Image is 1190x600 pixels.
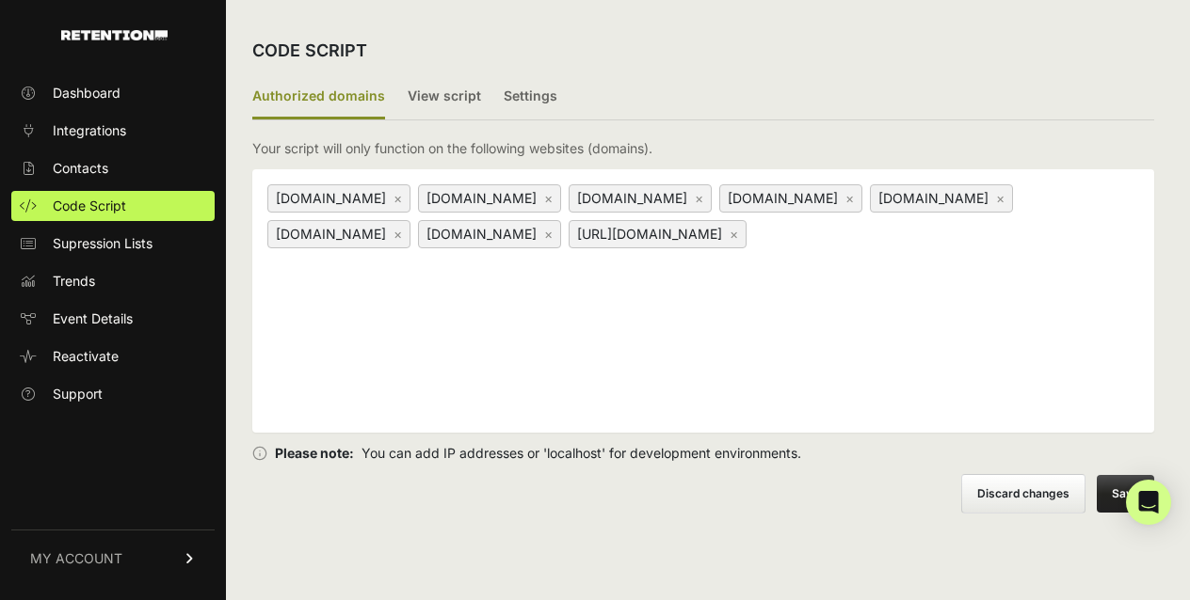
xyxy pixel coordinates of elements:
[53,159,108,178] span: Contacts
[11,78,215,108] a: Dashboard
[267,220,410,248] div: [DOMAIN_NAME]
[695,190,703,206] a: ×
[1097,475,1154,513] button: Save
[870,184,1013,213] div: [DOMAIN_NAME]
[30,549,122,568] span: MY ACCOUNT
[11,153,215,183] a: Contacts
[544,190,553,206] a: ×
[61,30,168,40] img: Retention.com
[252,38,367,64] h2: CODE SCRIPT
[252,139,652,158] p: Your script will only function on the following websites (domains).
[719,184,862,213] div: [DOMAIN_NAME]
[53,309,133,328] span: Event Details
[11,266,215,296] a: Trends
[11,341,215,371] a: Reactivate
[504,75,557,119] label: Settings
[53,84,121,103] span: Dashboard
[53,347,119,366] span: Reactivate
[730,226,738,242] a: ×
[408,75,481,119] label: View script
[569,220,747,248] div: [URL][DOMAIN_NAME]
[394,190,402,206] a: ×
[53,234,153,253] span: Supression Lists
[11,529,215,587] a: MY ACCOUNT
[11,116,215,146] a: Integrations
[275,444,354,463] strong: Please note:
[252,75,385,119] label: Authorized domains
[11,229,215,259] a: Supression Lists
[11,191,215,221] a: Code Script
[418,220,561,248] div: [DOMAIN_NAME]
[418,184,561,213] div: [DOMAIN_NAME]
[996,190,1005,206] a: ×
[845,190,854,206] a: ×
[11,304,215,334] a: Event Details
[544,226,553,242] a: ×
[569,184,712,213] div: [DOMAIN_NAME]
[1126,480,1171,525] div: Open Intercom Messenger
[267,184,410,213] div: [DOMAIN_NAME]
[394,226,402,242] a: ×
[252,444,1154,463] p: You can add IP addresses or 'localhost' for development environments.
[53,385,103,403] span: Support
[53,272,95,291] span: Trends
[11,379,215,409] a: Support
[961,474,1085,513] label: Discard changes
[53,121,126,140] span: Integrations
[53,197,126,215] span: Code Script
